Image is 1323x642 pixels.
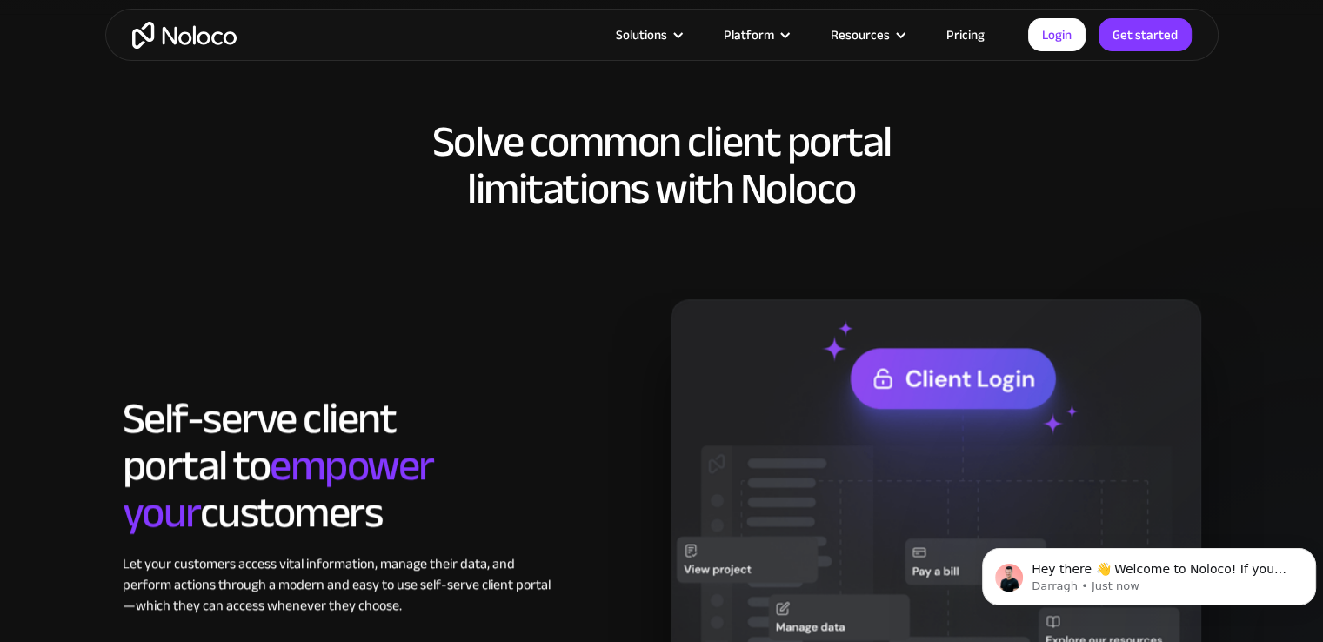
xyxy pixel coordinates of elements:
div: Resources [809,23,925,46]
div: Resources [831,23,890,46]
a: Login [1028,18,1086,51]
iframe: Intercom notifications message [975,512,1323,633]
span: empower your [123,425,434,553]
div: Platform [702,23,809,46]
h2: Self-serve client portal to customers [123,395,562,536]
div: Solutions [616,23,667,46]
a: Pricing [925,23,1006,46]
div: Solutions [594,23,702,46]
h2: Solve common client portal limitations with Noloco [123,118,1201,212]
a: home [132,22,237,49]
div: Platform [724,23,774,46]
div: Let your customers access vital information, manage their data, and perform actions through a mod... [123,553,562,616]
a: Get started [1099,18,1192,51]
